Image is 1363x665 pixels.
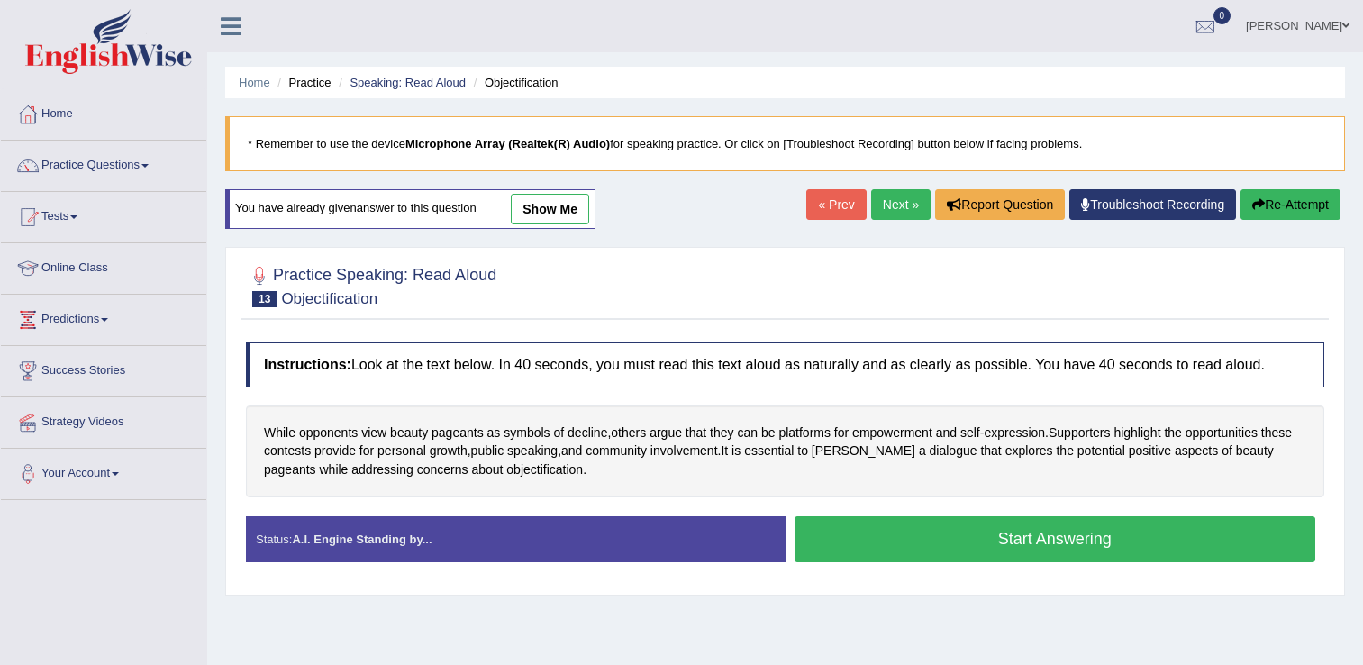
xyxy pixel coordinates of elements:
[351,460,413,479] span: Click to see word definition
[737,424,758,442] span: Click to see word definition
[350,76,466,89] a: Speaking: Read Aloud
[553,424,564,442] span: Click to see word definition
[1,89,206,134] a: Home
[225,189,595,229] div: You have already given answer to this question
[239,76,270,89] a: Home
[919,442,926,460] span: Click to see word definition
[778,424,831,442] span: Click to see word definition
[507,442,558,460] span: Click to see word definition
[871,189,931,220] a: Next »
[936,424,957,442] span: Click to see word definition
[1,397,206,442] a: Strategy Videos
[361,424,386,442] span: Click to see word definition
[252,291,277,307] span: 13
[721,442,728,460] span: Click to see word definition
[930,442,977,460] span: Click to see word definition
[980,442,1001,460] span: Click to see word definition
[1236,442,1274,460] span: Click to see word definition
[1,192,206,237] a: Tests
[417,460,468,479] span: Click to see word definition
[320,460,349,479] span: Click to see word definition
[806,189,866,220] a: « Prev
[377,442,426,460] span: Click to see word definition
[506,460,583,479] span: Click to see word definition
[761,424,776,442] span: Click to see word definition
[797,442,808,460] span: Click to see word definition
[795,516,1316,562] button: Start Answering
[1129,442,1171,460] span: Click to see word definition
[1077,442,1125,460] span: Click to see word definition
[504,424,550,442] span: Click to see word definition
[834,424,849,442] span: Click to see word definition
[852,424,932,442] span: Click to see word definition
[264,424,295,442] span: Click to see word definition
[960,424,980,442] span: Click to see word definition
[1261,424,1292,442] span: Click to see word definition
[1213,7,1231,24] span: 0
[246,405,1324,497] div: , - . , , . .
[471,460,503,479] span: Click to see word definition
[292,533,432,546] strong: A.I. Engine Standing by...
[246,342,1324,387] h4: Look at the text below. In 40 seconds, you must read this text aloud as naturally and as clearly ...
[561,442,582,460] span: Click to see word definition
[1186,424,1258,442] span: Click to see word definition
[246,516,786,562] div: Status:
[1175,442,1218,460] span: Click to see word definition
[1,295,206,340] a: Predictions
[1069,189,1236,220] a: Troubleshoot Recording
[1164,424,1181,442] span: Click to see word definition
[469,74,559,91] li: Objectification
[1,346,206,391] a: Success Stories
[710,424,733,442] span: Click to see word definition
[935,189,1065,220] button: Report Question
[984,424,1045,442] span: Click to see word definition
[390,424,428,442] span: Click to see word definition
[264,460,316,479] span: Click to see word definition
[511,194,589,224] a: show me
[1049,424,1110,442] span: Click to see word definition
[1,449,206,494] a: Your Account
[1056,442,1073,460] span: Click to see word definition
[487,424,501,442] span: Click to see word definition
[264,357,351,372] b: Instructions:
[1113,424,1160,442] span: Click to see word definition
[264,442,311,460] span: Click to see word definition
[1005,442,1053,460] span: Click to see word definition
[686,424,706,442] span: Click to see word definition
[744,442,794,460] span: Click to see word definition
[405,137,610,150] b: Microphone Array (Realtek(R) Audio)
[568,424,607,442] span: Click to see word definition
[246,262,496,307] h2: Practice Speaking: Read Aloud
[432,424,484,442] span: Click to see word definition
[281,290,377,307] small: Objectification
[1240,189,1340,220] button: Re-Attempt
[650,424,682,442] span: Click to see word definition
[273,74,331,91] li: Practice
[314,442,356,460] span: Click to see word definition
[225,116,1345,171] blockquote: * Remember to use the device for speaking practice. Or click on [Troubleshoot Recording] button b...
[430,442,468,460] span: Click to see word definition
[812,442,915,460] span: Click to see word definition
[471,442,504,460] span: Click to see word definition
[1,243,206,288] a: Online Class
[731,442,741,460] span: Click to see word definition
[586,442,647,460] span: Click to see word definition
[611,424,646,442] span: Click to see word definition
[359,442,374,460] span: Click to see word definition
[1,141,206,186] a: Practice Questions
[299,424,358,442] span: Click to see word definition
[1222,442,1232,460] span: Click to see word definition
[650,442,718,460] span: Click to see word definition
